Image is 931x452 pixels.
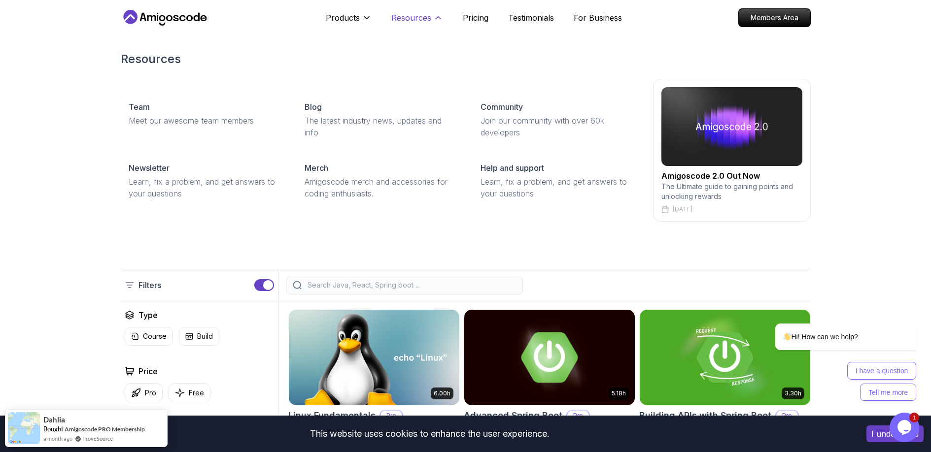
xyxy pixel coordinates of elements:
button: Course [125,327,173,346]
p: Join our community with over 60k developers [481,115,633,138]
a: Help and supportLearn, fix a problem, and get answers to your questions [473,154,641,207]
p: Blog [305,101,322,113]
a: amigoscode 2.0Amigoscode 2.0 Out NowThe Ultimate guide to gaining points and unlocking rewards[DATE] [653,79,811,222]
button: Products [326,12,372,32]
p: Members Area [739,9,810,27]
input: Search Java, React, Spring boot ... [306,280,517,290]
p: Pro [776,411,798,420]
a: CommunityJoin our community with over 60k developers [473,93,641,146]
button: Free [169,383,210,402]
p: Learn, fix a problem, and get answers to your questions [129,176,281,199]
img: provesource social proof notification image [8,412,40,444]
p: Free [189,388,204,398]
p: Team [129,101,150,113]
div: This website uses cookies to enhance the user experience. [7,423,852,445]
p: Amigoscode merch and accessories for coding enthusiasts. [305,176,457,199]
p: Filters [138,279,161,291]
button: Resources [391,12,443,32]
span: a month ago [43,434,72,443]
a: Members Area [738,8,811,27]
p: Newsletter [129,162,170,174]
p: Pro [145,388,156,398]
h2: Price [138,365,158,377]
img: amigoscode 2.0 [661,87,802,166]
h2: Amigoscode 2.0 Out Now [661,170,802,182]
a: BlogThe latest industry news, updates and info [297,93,465,146]
p: Products [326,12,360,24]
p: Learn, fix a problem, and get answers to your questions [481,176,633,199]
p: Community [481,101,523,113]
h2: Type [138,309,158,321]
img: Advanced Spring Boot card [464,310,635,405]
p: The Ultimate guide to gaining points and unlocking rewards [661,182,802,201]
a: ProveSource [82,434,113,443]
span: Bought [43,425,64,433]
p: Meet our awesome team members [129,115,281,127]
a: Amigoscode PRO Membership [65,425,145,433]
p: The latest industry news, updates and info [305,115,457,138]
h2: Linux Fundamentals [288,409,376,422]
a: For Business [574,12,622,24]
h2: Advanced Spring Boot [464,409,562,422]
p: Resources [391,12,431,24]
p: Course [143,331,167,341]
h2: Resources [121,51,811,67]
img: Linux Fundamentals card [289,310,459,405]
p: [DATE] [673,205,692,213]
button: Accept cookies [866,425,924,442]
p: 6.00h [434,389,450,397]
p: Pro [567,411,589,420]
button: Build [179,327,219,346]
a: Testimonials [508,12,554,24]
span: Dahlia [43,416,65,424]
a: Linux Fundamentals card6.00hLinux FundamentalsProLearn the fundamentals of Linux and how to use t... [288,309,460,445]
p: Pro [380,411,402,420]
img: Building APIs with Spring Boot card [640,310,810,405]
a: MerchAmigoscode merch and accessories for coding enthusiasts. [297,154,465,207]
button: Pro [125,383,163,402]
a: NewsletterLearn, fix a problem, and get answers to your questions [121,154,289,207]
p: Merch [305,162,328,174]
p: Help and support [481,162,544,174]
a: Pricing [463,12,488,24]
p: Build [197,331,213,341]
p: 5.18h [612,389,626,397]
h2: Building APIs with Spring Boot [639,409,771,422]
a: TeamMeet our awesome team members [121,93,289,134]
iframe: chat widget [744,234,921,408]
iframe: chat widget [890,413,921,442]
